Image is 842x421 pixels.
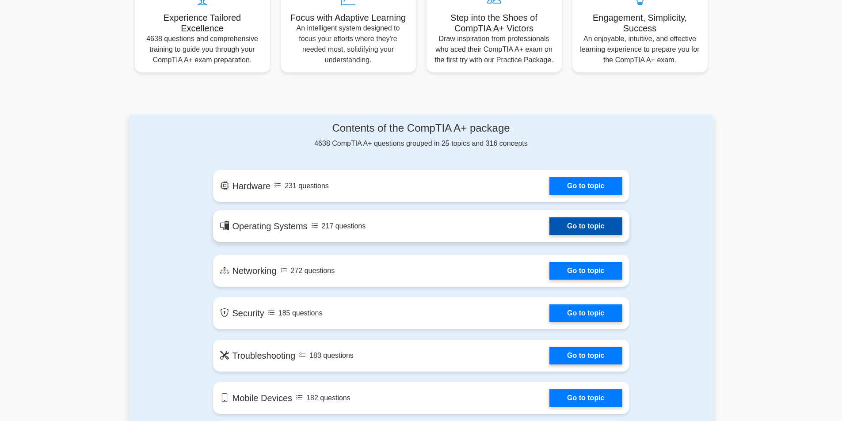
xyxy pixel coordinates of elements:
[579,34,701,65] p: An enjoyable, intuitive, and effective learning experience to prepare you for the CompTIA A+ exam.
[549,262,622,280] a: Go to topic
[213,122,629,135] h4: Contents of the CompTIA A+ package
[142,12,263,34] h5: Experience Tailored Excellence
[549,304,622,322] a: Go to topic
[288,12,409,23] h5: Focus with Adaptive Learning
[549,347,622,364] a: Go to topic
[288,23,409,65] p: An intelligent system designed to focus your efforts where they're needed most, solidifying your ...
[549,217,622,235] a: Go to topic
[142,34,263,65] p: 4638 questions and comprehensive training to guide you through your CompTIA A+ exam preparation.
[579,12,701,34] h5: Engagement, Simplicity, Success
[434,12,555,34] h5: Step into the Shoes of CompTIA A+ Victors
[213,122,629,149] div: 4638 CompTIA A+ questions grouped in 25 topics and 316 concepts
[434,34,555,65] p: Draw inspiration from professionals who aced their CompTIA A+ exam on the first try with our Prac...
[549,389,622,407] a: Go to topic
[549,177,622,195] a: Go to topic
